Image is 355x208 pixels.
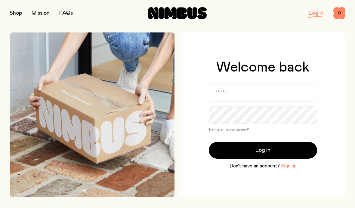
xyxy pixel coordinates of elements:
span: Log in [255,146,270,154]
button: 0 [333,7,345,19]
img: Picking up Nimbus mailer from doorstep [10,32,174,197]
button: Log in [209,142,317,159]
span: Don’t have an account? [230,162,280,170]
button: Forgot password? [209,126,249,133]
h1: Welcome back [216,60,310,75]
a: Mission [32,11,50,16]
button: Sign up [281,162,297,170]
a: FAQs [59,11,73,16]
a: Log In [309,11,324,16]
